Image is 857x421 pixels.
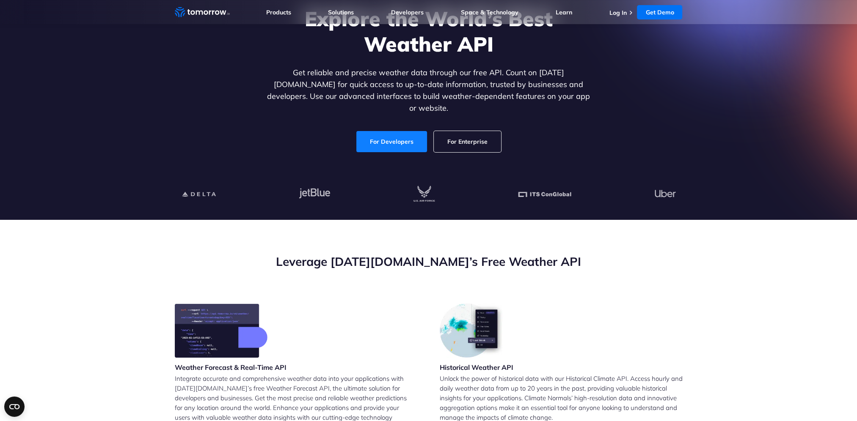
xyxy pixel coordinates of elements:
a: Learn [556,8,572,16]
a: Solutions [328,8,354,16]
a: Get Demo [637,5,682,19]
a: For Developers [356,131,427,152]
h2: Leverage [DATE][DOMAIN_NAME]’s Free Weather API [175,254,683,270]
h3: Weather Forecast & Real-Time API [175,363,287,372]
a: Log In [609,9,626,16]
p: Get reliable and precise weather data through our free API. Count on [DATE][DOMAIN_NAME] for quic... [265,67,592,114]
a: For Enterprise [434,131,501,152]
a: Products [266,8,291,16]
h3: Historical Weather API [440,363,513,372]
button: Open CMP widget [4,396,25,417]
a: Home link [175,6,230,19]
a: Developers [391,8,424,16]
a: Space & Technology [461,8,518,16]
h1: Explore the World’s Best Weather API [265,6,592,57]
